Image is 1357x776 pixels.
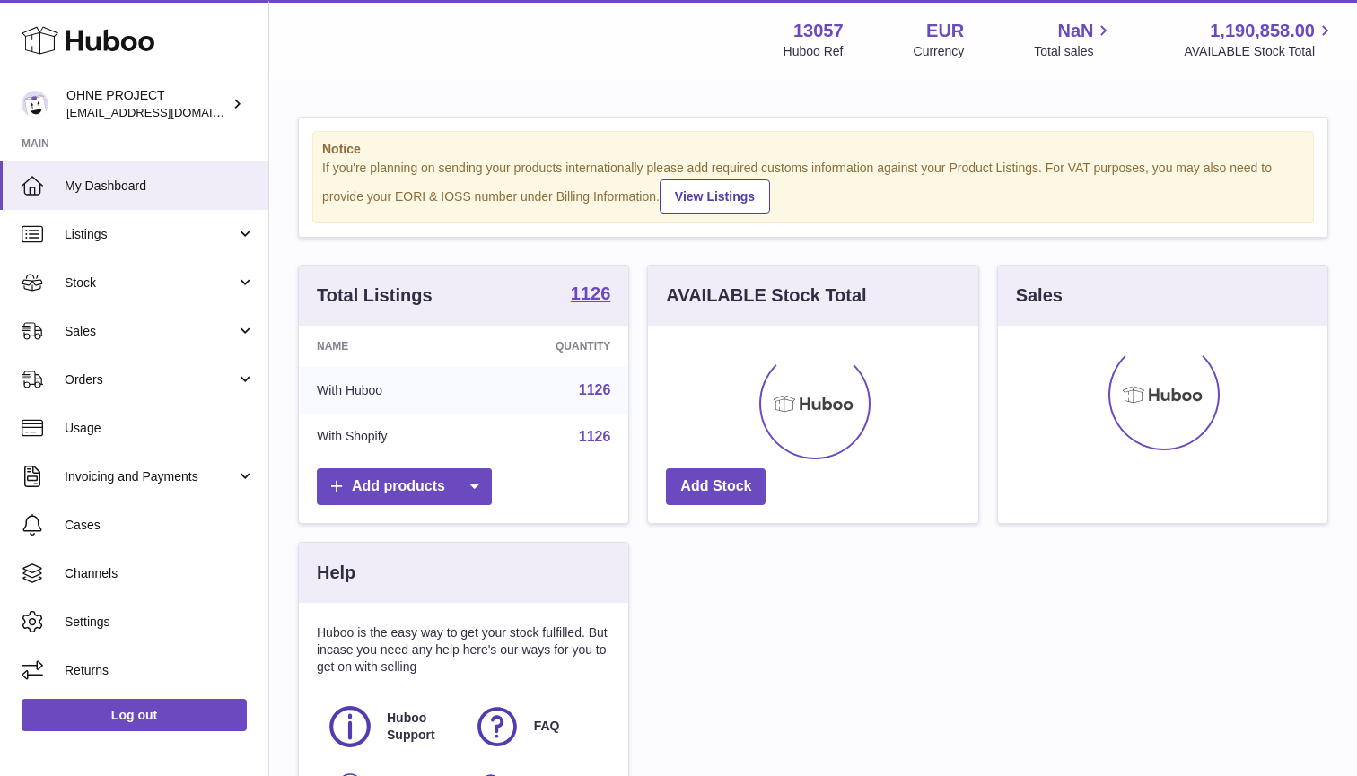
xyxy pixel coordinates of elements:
[299,326,477,367] th: Name
[299,367,477,414] td: With Huboo
[66,105,264,119] span: [EMAIL_ADDRESS][DOMAIN_NAME]
[387,710,453,744] span: Huboo Support
[65,565,255,582] span: Channels
[579,382,611,397] a: 1126
[1016,283,1063,308] h3: Sales
[666,283,866,308] h3: AVAILABLE Stock Total
[326,702,455,751] a: Huboo Support
[1184,43,1335,60] span: AVAILABLE Stock Total
[317,624,610,676] p: Huboo is the easy way to get your stock fulfilled. But incase you need any help here's our ways f...
[660,179,770,214] a: View Listings
[65,614,255,631] span: Settings
[579,429,611,444] a: 1126
[926,19,964,43] strong: EUR
[1034,19,1114,60] a: NaN Total sales
[65,226,236,243] span: Listings
[66,87,228,121] div: OHNE PROJECT
[793,19,844,43] strong: 13057
[1057,19,1093,43] span: NaN
[317,468,492,505] a: Add products
[65,468,236,485] span: Invoicing and Payments
[1034,43,1114,60] span: Total sales
[1184,19,1335,60] a: 1,190,858.00 AVAILABLE Stock Total
[65,420,255,437] span: Usage
[65,517,255,534] span: Cases
[666,468,766,505] a: Add Stock
[571,284,611,306] a: 1126
[65,275,236,292] span: Stock
[65,178,255,195] span: My Dashboard
[534,718,560,735] span: FAQ
[571,284,611,302] strong: 1126
[784,43,844,60] div: Huboo Ref
[317,561,355,585] h3: Help
[322,141,1304,158] strong: Notice
[322,160,1304,214] div: If you're planning on sending your products internationally please add required customs informati...
[65,662,255,679] span: Returns
[317,283,433,308] h3: Total Listings
[65,371,236,388] span: Orders
[914,43,965,60] div: Currency
[1210,19,1315,43] span: 1,190,858.00
[22,91,48,118] img: support@ohneproject.com
[473,702,602,751] a: FAQ
[65,323,236,340] span: Sales
[299,414,477,460] td: With Shopify
[477,326,628,367] th: Quantity
[22,699,247,731] a: Log out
